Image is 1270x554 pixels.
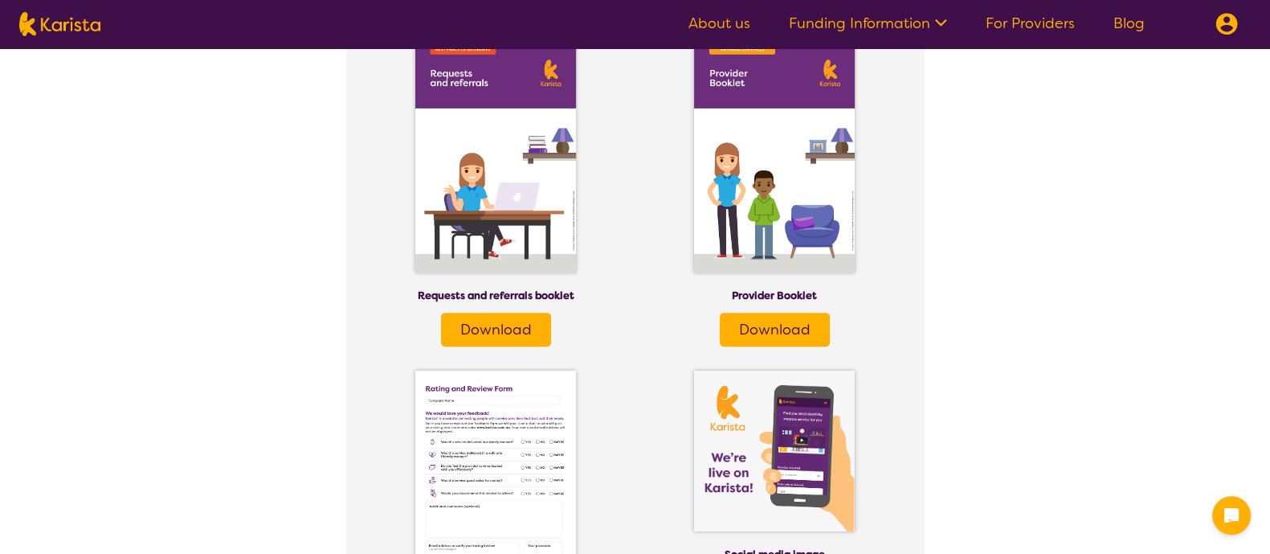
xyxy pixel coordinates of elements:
a: Download [720,313,830,347]
img: Provider Booklet [694,44,855,273]
a: Download [441,313,551,347]
img: Karista logo [19,12,100,36]
img: Requests and referrals booklet [415,44,576,273]
a: For Providers [986,14,1075,33]
span: Download [460,320,532,339]
a: About us [688,14,750,33]
span: Download [739,320,811,339]
span: Provider Booklet [732,289,817,302]
img: Social media image [694,371,855,531]
img: menu [1215,13,1238,35]
a: Blog [1113,14,1145,33]
span: Requests and referrals booklet [418,289,574,302]
a: Funding Information [789,14,947,33]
